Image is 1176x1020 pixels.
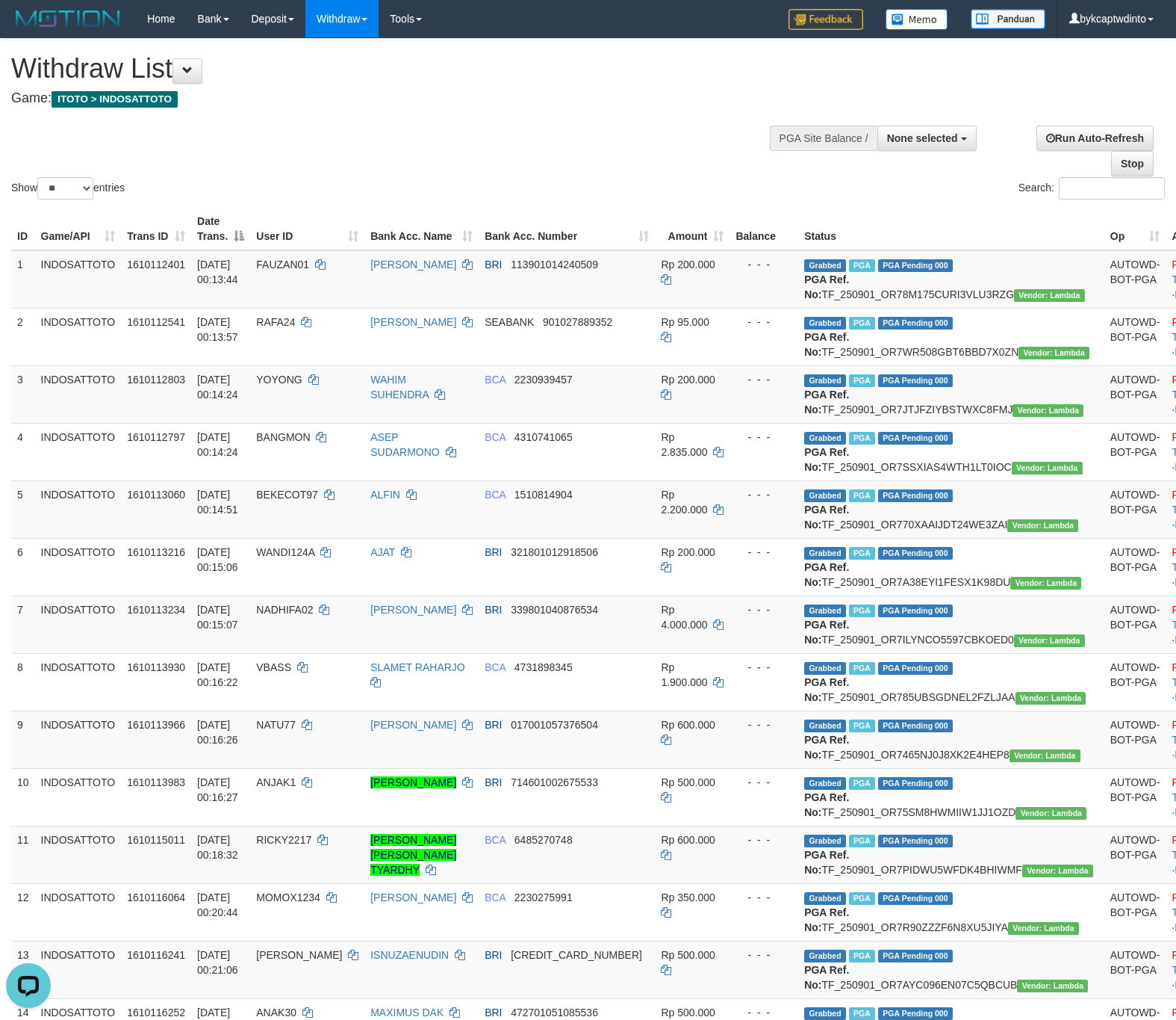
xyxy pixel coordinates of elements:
span: Rp 500.000 [661,949,715,961]
th: Bank Acc. Name: activate to sort column ascending [364,208,479,250]
span: 1610112803 [127,374,185,386]
img: MOTION_logo.png [11,7,125,30]
b: PGA Ref. No: [804,849,849,876]
a: [PERSON_NAME] [370,316,456,328]
span: Marked by bykanggota2 [849,489,875,502]
span: Grabbed [804,374,846,387]
span: PGA Pending [878,777,953,790]
th: Op: activate to sort column ascending [1104,208,1166,250]
td: TF_250901_OR78M175CURI3VLU3RZG [798,250,1104,309]
span: Copy 2230275991 to clipboard [514,891,573,903]
td: AUTOWD-BOT-PGA [1104,653,1166,711]
td: TF_250901_OR7SSXIAS4WTH1LT0IOC [798,423,1104,480]
a: Stop [1111,151,1154,176]
span: 1610116241 [127,949,185,961]
div: - - - [735,430,792,445]
td: 6 [11,538,35,596]
td: TF_250901_OR7R90ZZZF6N8XU5JIYA [798,883,1104,941]
span: Grabbed [804,720,846,732]
span: BEKECOT97 [256,489,317,501]
div: - - - [735,545,792,560]
b: PGA Ref. No: [804,331,849,358]
span: [DATE] 00:15:07 [197,604,238,631]
span: Grabbed [804,1007,846,1020]
td: INDOSATTOTO [35,711,122,768]
span: Grabbed [804,432,846,445]
td: AUTOWD-BOT-PGA [1104,711,1166,768]
span: VBASS [256,661,291,673]
td: 5 [11,480,35,538]
span: Copy 017001057376504 to clipboard [511,719,598,731]
span: 1610112401 [127,259,185,271]
span: ANJAK1 [256,776,296,788]
th: Game/API: activate to sort column ascending [35,208,122,250]
a: ALFIN [370,489,400,501]
span: Copy 6485270748 to clipboard [514,834,573,846]
td: INDOSATTOTO [35,538,122,596]
span: BRI [485,259,502,271]
a: Run Auto-Refresh [1036,126,1154,151]
span: PGA Pending [878,892,953,905]
div: - - - [735,890,792,905]
div: - - - [735,717,792,732]
div: - - - [735,660,792,675]
td: AUTOWD-BOT-PGA [1104,308,1166,365]
td: 12 [11,883,35,941]
td: 1 [11,250,35,309]
div: - - - [735,257,792,272]
td: TF_250901_OR7WR508GBT6BBD7X0ZN [798,308,1104,365]
span: 1610113930 [127,661,185,673]
span: [DATE] 00:16:26 [197,719,238,746]
span: NADHIFA02 [256,604,313,616]
span: Rp 500.000 [661,776,715,788]
td: 7 [11,596,35,653]
span: BANGMON [256,431,310,443]
span: NATU77 [256,719,296,731]
span: Vendor URL: https://order7.1velocity.biz [1022,865,1093,877]
span: [DATE] 00:14:24 [197,431,238,458]
span: Copy 339801040876534 to clipboard [511,604,598,616]
span: Copy 340601047178532 to clipboard [511,949,642,961]
h1: Withdraw List [11,54,769,84]
span: [DATE] 00:14:24 [197,374,238,401]
span: Vendor URL: https://order7.1velocity.biz [1008,922,1079,935]
span: BCA [485,834,505,846]
td: AUTOWD-BOT-PGA [1104,250,1166,309]
span: Grabbed [804,605,846,617]
span: Rp 350.000 [661,891,715,903]
td: AUTOWD-BOT-PGA [1104,480,1166,538]
span: BRI [485,719,502,731]
span: [DATE] 00:16:22 [197,661,238,688]
td: AUTOWD-BOT-PGA [1104,596,1166,653]
a: [PERSON_NAME] [370,776,456,788]
span: [DATE] 00:15:06 [197,546,238,573]
td: 8 [11,653,35,711]
span: 1610115011 [127,834,185,846]
span: PGA Pending [878,317,953,330]
select: Showentries [37,177,93,200]
span: PGA Pending [878,950,953,962]
div: - - - [735,602,792,617]
th: Date Trans.: activate to sort column descending [191,208,250,250]
td: TF_250901_OR7ILYNCO5597CBKOED0 [798,596,1104,653]
span: Copy 321801012918506 to clipboard [511,546,598,558]
td: 13 [11,941,35,998]
span: 1610113983 [127,776,185,788]
td: INDOSATTOTO [35,826,122,883]
b: PGA Ref. No: [804,561,849,588]
td: 3 [11,365,35,423]
div: - - - [735,1005,792,1020]
span: Vendor URL: https://order7.1velocity.biz [1009,749,1080,762]
b: PGA Ref. No: [804,791,849,818]
span: Vendor URL: https://order7.1velocity.biz [1018,347,1089,359]
span: Marked by bykanggota2 [849,720,875,732]
span: PGA Pending [878,1007,953,1020]
span: Marked by bykanggota2 [849,777,875,790]
span: Marked by bykanggota2 [849,835,875,847]
span: Copy 714601002675533 to clipboard [511,776,598,788]
span: Rp 1.900.000 [661,661,707,688]
a: [PERSON_NAME] [370,891,456,903]
a: AJAT [370,546,395,558]
a: [PERSON_NAME] [370,604,456,616]
div: - - - [735,775,792,790]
